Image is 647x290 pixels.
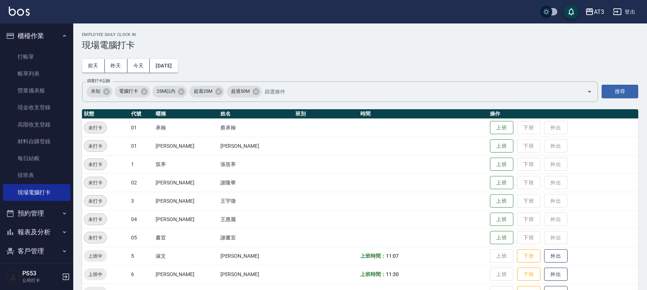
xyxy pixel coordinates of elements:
button: 昨天 [105,59,127,73]
td: [PERSON_NAME] [154,210,219,228]
button: 櫃檯作業 [3,26,70,45]
button: [DATE] [150,59,178,73]
span: 超過25M [189,88,217,95]
label: 篩選打卡記錄 [87,78,110,84]
th: 操作 [488,109,638,119]
span: 未打卡 [84,142,107,150]
span: 未打卡 [84,234,107,242]
button: 下班 [517,268,540,281]
span: 未打卡 [84,216,107,223]
td: 5 [129,247,154,265]
span: 未打卡 [84,161,107,168]
td: [PERSON_NAME] [154,192,219,210]
td: 筑葶 [154,155,219,173]
span: 上班中 [84,252,107,260]
a: 現場電腦打卡 [3,184,70,201]
button: 上班 [490,213,513,226]
div: 25M以內 [152,86,187,98]
td: 05 [129,228,154,247]
span: 未知 [86,88,105,95]
div: 超過25M [189,86,224,98]
span: 未打卡 [84,124,107,132]
button: AT3 [582,4,607,19]
a: 每日結帳 [3,150,70,167]
th: 代號 [129,109,154,119]
td: 書宜 [154,228,219,247]
th: 時間 [358,109,488,119]
td: [PERSON_NAME] [219,137,294,155]
td: [PERSON_NAME] [154,265,219,283]
td: [PERSON_NAME] [219,265,294,283]
td: 3 [129,192,154,210]
td: [PERSON_NAME] [154,173,219,192]
img: Logo [9,7,30,16]
div: 超過50M [227,86,262,98]
button: 外出 [544,268,568,281]
span: 超過50M [227,88,254,95]
td: 謝書宜 [219,228,294,247]
td: 淑文 [154,247,219,265]
td: 蔡承翰 [219,118,294,137]
td: 承翰 [154,118,219,137]
p: 公司打卡 [22,277,60,284]
button: 上班 [490,121,513,135]
span: 上班中 [84,271,107,278]
td: 01 [129,118,154,137]
a: 高階收支登錄 [3,116,70,133]
td: 張筑葶 [219,155,294,173]
th: 暱稱 [154,109,219,119]
button: 今天 [127,59,150,73]
span: 25M以內 [152,88,180,95]
button: 登出 [610,5,638,19]
a: 材料自購登錄 [3,133,70,150]
button: 上班 [490,158,513,171]
button: Open [584,86,595,98]
button: 上班 [490,194,513,208]
td: 王惠麗 [219,210,294,228]
button: 上班 [490,231,513,245]
td: 6 [129,265,154,283]
h2: Employee Daily Clock In [82,32,638,37]
a: 排班表 [3,167,70,184]
span: 11:30 [386,271,399,277]
div: AT3 [594,7,604,16]
a: 現金收支登錄 [3,99,70,116]
span: 未打卡 [84,179,107,187]
button: 搜尋 [602,85,638,98]
a: 帳單列表 [3,65,70,82]
button: 報表及分析 [3,223,70,242]
td: 01 [129,137,154,155]
th: 姓名 [219,109,294,119]
button: 下班 [517,249,540,263]
td: 王宇徵 [219,192,294,210]
span: 11:07 [386,253,399,259]
button: 員工及薪資 [3,260,70,279]
td: [PERSON_NAME] [219,247,294,265]
div: 未知 [86,86,112,98]
th: 班別 [294,109,358,119]
button: 上班 [490,176,513,190]
th: 狀態 [82,109,129,119]
input: 篩選條件 [263,85,574,98]
b: 上班時間： [360,253,386,259]
h3: 現場電腦打卡 [82,40,638,50]
a: 營業儀表板 [3,82,70,99]
td: 04 [129,210,154,228]
a: 打帳單 [3,48,70,65]
td: [PERSON_NAME] [154,137,219,155]
button: 預約管理 [3,204,70,223]
span: 電腦打卡 [115,88,142,95]
button: 客戶管理 [3,242,70,261]
span: 未打卡 [84,197,107,205]
h5: PS53 [22,270,60,277]
button: 上班 [490,139,513,153]
td: 02 [129,173,154,192]
div: 電腦打卡 [115,86,150,98]
b: 上班時間： [360,271,386,277]
img: Person [6,269,21,284]
td: 1 [129,155,154,173]
td: 謝隆華 [219,173,294,192]
button: 外出 [544,249,568,263]
button: 前天 [82,59,105,73]
button: save [564,4,579,19]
